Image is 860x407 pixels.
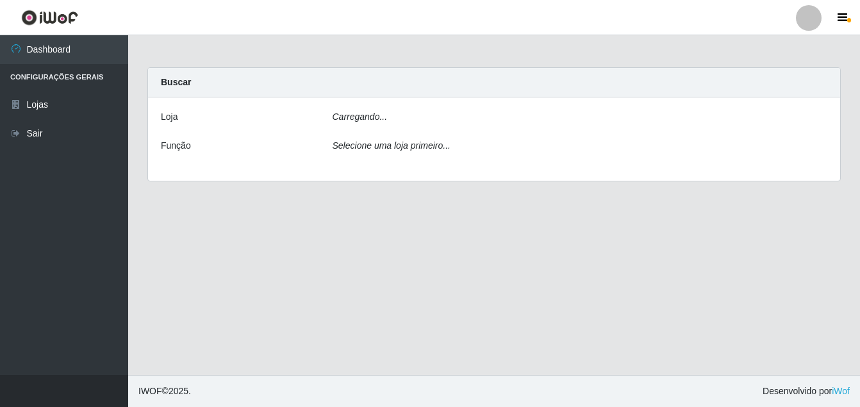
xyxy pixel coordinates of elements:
[161,110,178,124] label: Loja
[138,385,191,398] span: © 2025 .
[333,140,451,151] i: Selecione uma loja primeiro...
[138,386,162,396] span: IWOF
[333,112,388,122] i: Carregando...
[21,10,78,26] img: CoreUI Logo
[832,386,850,396] a: iWof
[763,385,850,398] span: Desenvolvido por
[161,139,191,153] label: Função
[161,77,191,87] strong: Buscar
